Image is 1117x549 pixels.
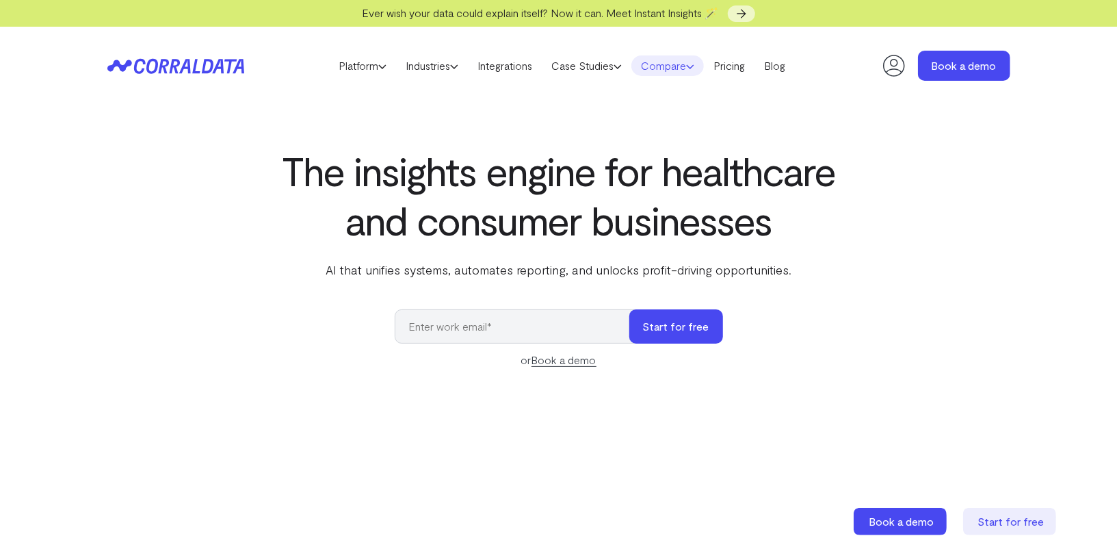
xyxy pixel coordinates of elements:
[542,55,631,76] a: Case Studies
[329,55,396,76] a: Platform
[978,515,1044,528] span: Start for free
[395,352,723,368] div: or
[396,55,468,76] a: Industries
[754,55,795,76] a: Blog
[869,515,934,528] span: Book a demo
[631,55,704,76] a: Compare
[629,309,723,344] button: Start for free
[704,55,754,76] a: Pricing
[362,6,718,19] span: Ever wish your data could explain itself? Now it can. Meet Instant Insights 🪄
[963,508,1059,535] a: Start for free
[280,261,838,279] p: AI that unifies systems, automates reporting, and unlocks profit-driving opportunities.
[468,55,542,76] a: Integrations
[918,51,1010,81] a: Book a demo
[395,309,643,344] input: Enter work email*
[531,353,596,367] a: Book a demo
[854,508,949,535] a: Book a demo
[280,146,838,244] h1: The insights engine for healthcare and consumer businesses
